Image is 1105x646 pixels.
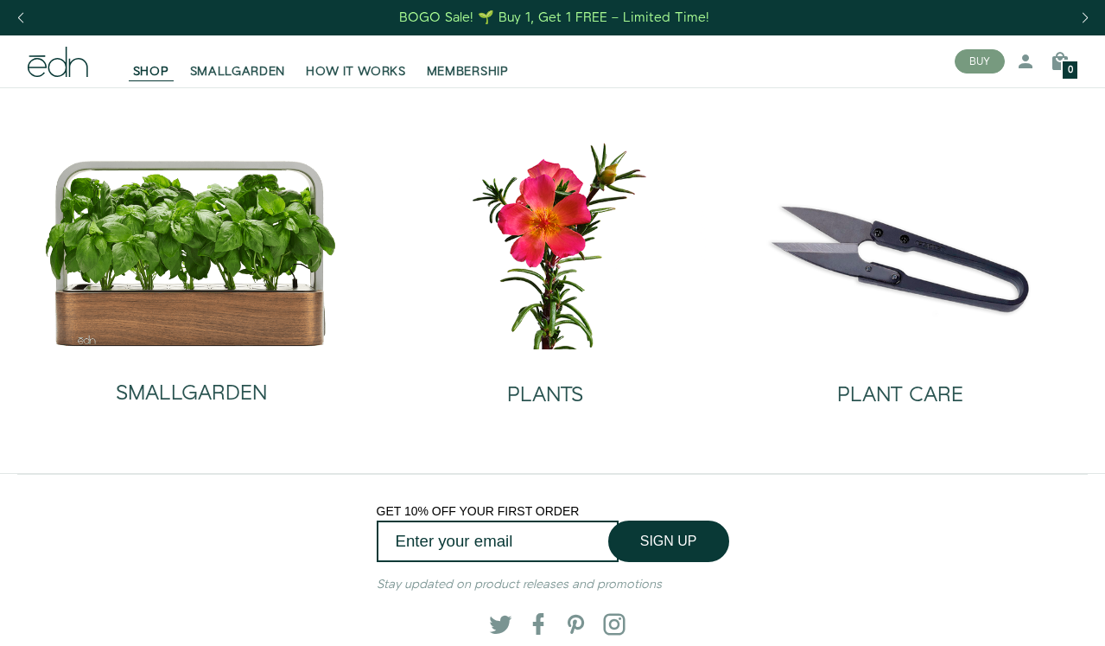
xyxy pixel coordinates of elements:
[180,42,296,80] a: SMALLGARDEN
[133,63,169,80] span: SHOP
[377,504,580,518] span: GET 10% OFF YOUR FIRST ORDER
[123,42,180,80] a: SHOP
[399,9,709,27] div: BOGO Sale! 🌱 Buy 1, Get 1 FREE – Limited Time!
[837,384,963,406] h2: PLANT CARE
[306,63,405,80] span: HOW IT WORKS
[955,49,1005,74] button: BUY
[190,63,286,80] span: SMALLGARDEN
[295,42,416,80] a: HOW IT WORKS
[1068,66,1073,75] span: 0
[377,576,662,593] em: Stay updated on product releases and promotions
[382,349,708,420] a: PLANTS
[377,521,619,561] input: Enter your email
[116,382,267,405] h2: SMALLGARDEN
[416,42,519,80] a: MEMBERSHIP
[397,4,711,31] a: BOGO Sale! 🌱 Buy 1, Get 1 FREE – Limited Time!
[608,521,729,562] button: SIGN UP
[507,384,583,406] h2: PLANTS
[737,349,1064,420] a: PLANT CARE
[44,348,338,419] a: SMALLGARDEN
[427,63,509,80] span: MEMBERSHIP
